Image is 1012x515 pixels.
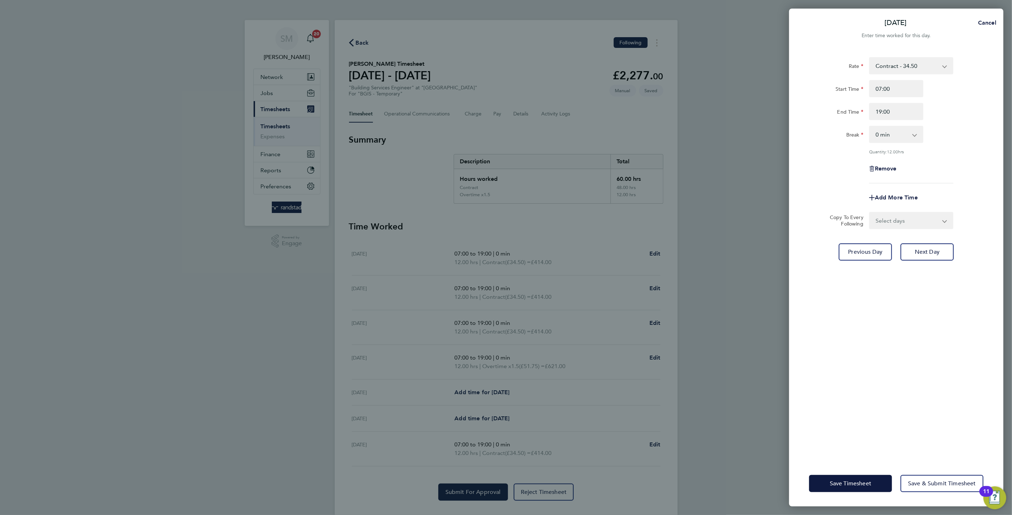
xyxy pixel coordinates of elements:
label: Start Time [836,86,863,94]
div: Quantity: hrs [869,149,953,154]
label: Rate [849,63,863,71]
button: Next Day [901,243,954,261]
label: End Time [837,109,863,117]
div: Enter time worked for this day. [789,31,1003,40]
span: Previous Day [848,248,883,256]
input: E.g. 18:00 [869,103,923,120]
button: Save & Submit Timesheet [901,475,983,492]
p: [DATE] [885,18,907,28]
span: Next Day [915,248,939,256]
label: Copy To Every Following [824,214,863,227]
button: Cancel [967,16,1003,30]
button: Remove [869,166,897,172]
span: 12.00 [887,149,898,154]
label: Break [846,132,863,140]
button: Previous Day [839,243,892,261]
span: Add More Time [875,194,918,201]
span: Remove [875,165,897,172]
span: Cancel [976,19,996,26]
span: Save Timesheet [830,480,871,487]
button: Add More Time [869,195,918,200]
button: Open Resource Center, 11 new notifications [983,486,1006,509]
button: Save Timesheet [809,475,892,492]
input: E.g. 08:00 [869,80,923,97]
div: 11 [983,491,989,501]
span: Save & Submit Timesheet [908,480,976,487]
